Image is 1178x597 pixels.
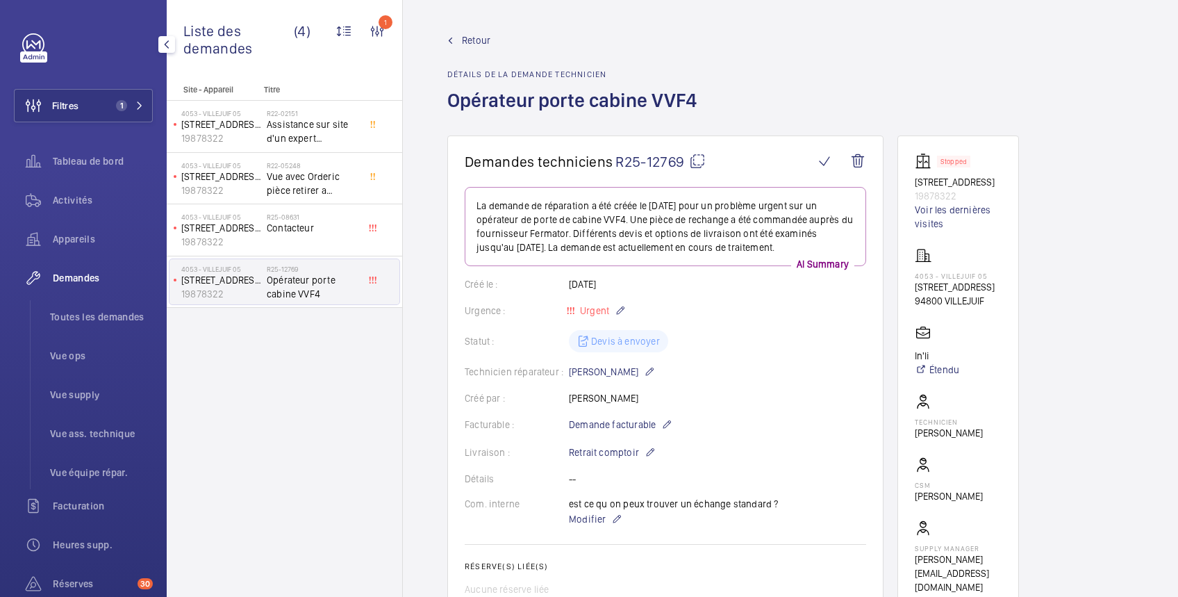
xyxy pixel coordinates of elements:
span: Appareils [53,232,153,246]
span: Retour [462,33,490,47]
p: [PERSON_NAME] [915,489,983,503]
h1: Opérateur porte cabine VVF4 [447,88,705,136]
p: [PERSON_NAME][EMAIL_ADDRESS][DOMAIN_NAME] [915,553,1002,594]
span: Filtres [52,99,78,113]
p: [PERSON_NAME] [569,363,655,380]
p: [PERSON_NAME] [915,426,983,440]
h2: R25-12769 [267,265,358,273]
p: Titre [264,85,356,95]
p: Retrait comptoir [569,444,656,461]
h2: Détails de la demande technicien [447,69,705,79]
p: La demande de réparation a été créée le [DATE] pour un problème urgent sur un opérateur de porte ... [476,199,854,254]
a: Étendu [915,363,959,377]
p: 4053 - VILLEJUIF 05 [915,272,995,280]
p: 19878322 [181,287,261,301]
p: 4053 - VILLEJUIF 05 [181,265,261,273]
p: Site - Appareil [167,85,258,95]
span: Contacteur [267,221,358,235]
p: [STREET_ADDRESS] [181,117,261,131]
p: [STREET_ADDRESS] [915,280,995,294]
p: 19878322 [915,189,1002,203]
span: R25-12769 [615,153,706,170]
p: 94800 VILLEJUIF [915,294,995,308]
span: Toutes les demandes [50,310,153,324]
p: [STREET_ADDRESS] [915,175,1002,189]
span: Vue ass. technique [50,427,153,441]
h2: R22-02151 [267,109,358,117]
span: Tableau de bord [53,154,153,168]
a: Voir les dernières visites [915,203,1002,231]
p: [STREET_ADDRESS] [181,170,261,183]
span: Vue ops [50,349,153,363]
p: [STREET_ADDRESS] [181,221,261,235]
p: 19878322 [181,131,261,145]
span: Modifier [569,512,606,526]
h2: Réserve(s) liée(s) [465,562,866,571]
span: Vue avec Orderic pièce retirer a deliverme [267,170,358,197]
p: 4053 - VILLEJUIF 05 [181,213,261,221]
span: Facturation [53,499,153,513]
p: In'li [915,349,959,363]
span: Heures supp. [53,538,153,552]
p: 19878322 [181,183,261,197]
p: 4053 - VILLEJUIF 05 [181,161,261,170]
span: Demande facturable [569,418,656,432]
p: Supply manager [915,544,1002,553]
button: Filtres1 [14,89,153,122]
p: Technicien [915,418,983,426]
span: Demandes techniciens [465,153,613,170]
span: 30 [138,578,153,589]
h2: R22-05248 [267,161,358,170]
p: 4053 - VILLEJUIF 05 [181,109,261,117]
span: Liste des demandes [183,22,294,57]
h2: R25-08631 [267,213,358,221]
p: 19878322 [181,235,261,249]
span: Urgent [577,305,609,316]
span: Vue équipe répar. [50,466,153,480]
p: Stopped [940,159,967,164]
p: CSM [915,481,983,489]
img: elevator.svg [915,153,937,170]
p: AI Summary [791,257,854,271]
span: Opérateur porte cabine VVF4 [267,273,358,301]
span: Activités [53,193,153,207]
span: Vue supply [50,388,153,402]
p: [STREET_ADDRESS] [181,273,261,287]
span: 1 [116,100,127,111]
span: Assistance sur site d'un expert réparateur pour le constat de réparation de la poulie de traction... [267,117,358,145]
span: Réserves [53,577,132,591]
span: Demandes [53,271,153,285]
